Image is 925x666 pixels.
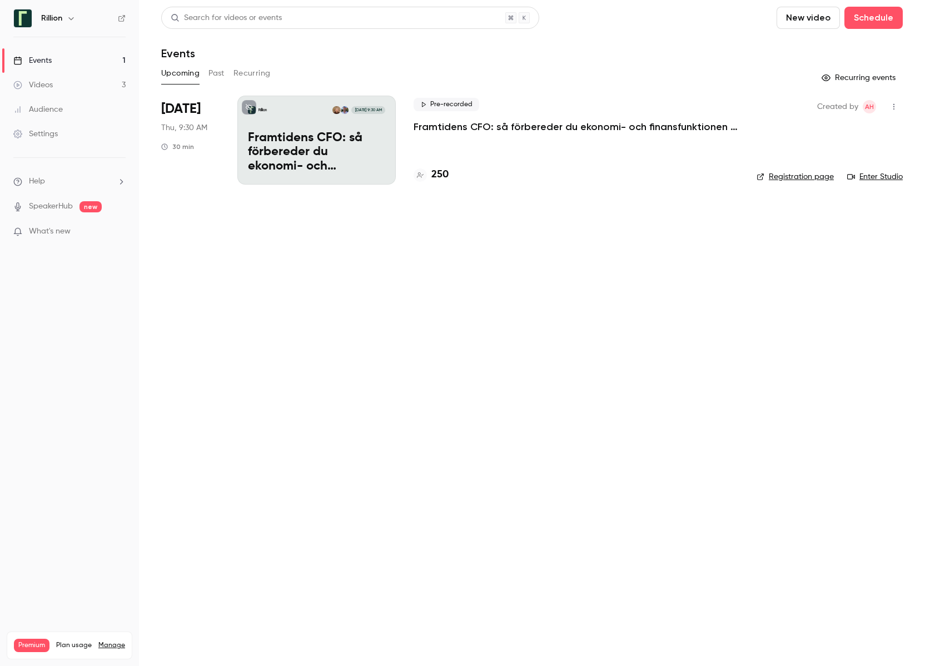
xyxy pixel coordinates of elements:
[757,171,834,182] a: Registration page
[865,100,874,113] span: AH
[56,641,92,650] span: Plan usage
[237,96,396,185] a: Framtidens CFO: så förbereder du ekonomi- och finansfunktionen för AI-eran​RillionCharles WadeMon...
[341,106,349,114] img: Charles Wade
[29,176,45,187] span: Help
[13,128,58,140] div: Settings
[161,122,207,133] span: Thu, 9:30 AM
[29,201,73,212] a: SpeakerHub
[351,106,385,114] span: [DATE] 9:30 AM
[79,201,102,212] span: new
[414,167,449,182] a: 250
[13,176,126,187] li: help-dropdown-opener
[414,120,739,133] a: Framtidens CFO: så förbereder du ekonomi- och finansfunktionen för AI-eran​
[14,639,49,652] span: Premium
[13,79,53,91] div: Videos
[431,167,449,182] h4: 250
[161,64,200,82] button: Upcoming
[233,64,271,82] button: Recurring
[14,9,32,27] img: Rillion
[844,7,903,29] button: Schedule
[161,142,194,151] div: 30 min
[332,106,340,114] img: Monika Pers
[414,98,479,111] span: Pre-recorded
[29,226,71,237] span: What's new
[41,13,62,24] h6: Rillion
[847,171,903,182] a: Enter Studio
[817,69,903,87] button: Recurring events
[208,64,225,82] button: Past
[248,131,385,174] p: Framtidens CFO: så förbereder du ekonomi- och finansfunktionen för AI-eran​
[98,641,125,650] a: Manage
[258,107,267,113] p: Rillion
[777,7,840,29] button: New video
[817,100,858,113] span: Created by
[13,55,52,66] div: Events
[161,47,195,60] h1: Events
[161,96,220,185] div: Aug 28 Thu, 9:30 AM (Europe/Stockholm)
[863,100,876,113] span: Adam Holmgren
[171,12,282,24] div: Search for videos or events
[161,100,201,118] span: [DATE]
[13,104,63,115] div: Audience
